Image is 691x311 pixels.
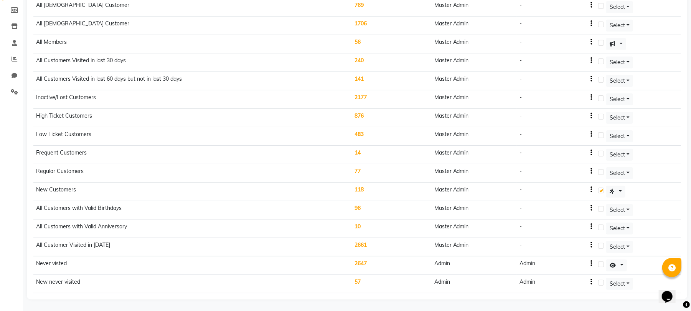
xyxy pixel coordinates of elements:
[519,93,522,101] div: -
[33,275,352,293] td: New never visited
[33,109,352,127] td: High Ticket Customers
[351,275,431,293] td: 57
[610,114,625,121] span: Select
[519,1,522,9] div: -
[606,75,633,87] button: Select
[33,146,352,164] td: Frequent Customers
[519,75,522,83] div: -
[606,1,633,13] button: Select
[351,90,431,109] td: 2177
[610,96,625,103] span: Select
[519,20,522,28] div: -
[351,127,431,146] td: 483
[606,204,633,216] button: Select
[431,109,516,127] td: Master Admin
[351,35,431,53] td: 56
[431,275,516,293] td: Admin
[606,93,633,105] button: Select
[33,164,352,183] td: Regular Customers
[519,186,522,194] div: -
[431,127,516,146] td: Master Admin
[431,164,516,183] td: Master Admin
[431,72,516,90] td: Master Admin
[351,201,431,220] td: 96
[659,280,683,303] iframe: chat widget
[33,220,352,238] td: All Customers with Valid Anniversary
[33,90,352,109] td: Inactive/Lost Customers
[33,127,352,146] td: Low Ticket Customers
[606,278,633,290] button: Select
[519,278,535,286] div: Admin
[431,35,516,53] td: Master Admin
[33,238,352,256] td: All Customer Visited in [DATE]
[431,183,516,201] td: Master Admin
[351,164,431,183] td: 77
[610,206,625,213] span: Select
[33,53,352,72] td: All Customers Visited in last 30 days
[33,201,352,220] td: All Customers with Valid Birthdays
[351,220,431,238] td: 10
[33,35,352,53] td: All Members
[519,223,522,231] div: -
[431,17,516,35] td: Master Admin
[431,90,516,109] td: Master Admin
[606,130,633,142] button: Select
[431,146,516,164] td: Master Admin
[519,149,522,157] div: -
[606,149,633,161] button: Select
[351,146,431,164] td: 14
[610,170,625,176] span: Select
[519,130,522,138] div: -
[606,223,633,234] button: Select
[431,238,516,256] td: Master Admin
[519,112,522,120] div: -
[606,112,633,124] button: Select
[519,167,522,175] div: -
[351,72,431,90] td: 141
[33,183,352,201] td: New Customers
[351,256,431,275] td: 2647
[610,22,625,29] span: Select
[610,133,625,140] span: Select
[33,72,352,90] td: All Customers Visited in last 60 days but not in last 30 days
[431,256,516,275] td: Admin
[519,259,535,268] div: Admin
[519,241,522,249] div: -
[431,201,516,220] td: Master Admin
[519,57,522,65] div: -
[606,167,633,179] button: Select
[606,57,633,68] button: Select
[351,17,431,35] td: 1706
[610,151,625,158] span: Select
[33,256,352,275] td: Never visted
[606,241,633,253] button: Select
[351,109,431,127] td: 876
[610,3,625,10] span: Select
[606,20,633,32] button: Select
[519,204,522,212] div: -
[351,183,431,201] td: 118
[610,59,625,66] span: Select
[610,243,625,250] span: Select
[33,17,352,35] td: All [DEMOGRAPHIC_DATA] Customer
[610,225,625,232] span: Select
[519,38,522,46] div: -
[610,77,625,84] span: Select
[351,53,431,72] td: 240
[610,280,625,287] span: Select
[351,238,431,256] td: 2661
[431,220,516,238] td: Master Admin
[431,53,516,72] td: Master Admin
